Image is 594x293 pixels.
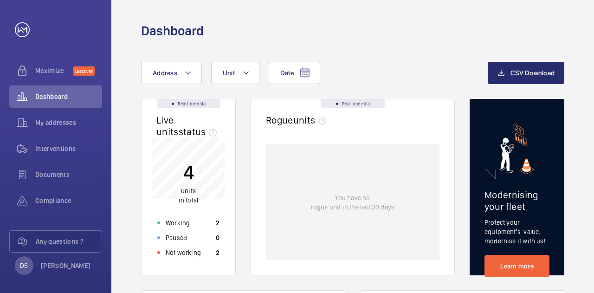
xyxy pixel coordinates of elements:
span: Maximize [35,66,73,75]
span: Address [153,69,177,77]
span: CSV Download [510,69,555,77]
span: Dashboard [35,92,102,101]
p: 2 [216,248,220,257]
span: Date [280,69,294,77]
span: Compliance [35,196,102,205]
p: Working [166,218,190,228]
button: Unit [211,62,259,84]
span: units [293,114,330,126]
p: Not working [166,248,201,257]
p: 0 [216,233,220,242]
p: Paused [166,233,187,242]
h2: Rogue [266,114,330,126]
button: Address [141,62,202,84]
a: Learn more [484,255,549,277]
p: 4 [179,161,198,184]
p: 2 [216,218,220,228]
div: Real time data [157,99,220,108]
span: units [181,187,196,195]
p: You have no rogue unit in the last 30 days [311,193,394,212]
p: DS [20,261,28,270]
p: Protect your equipment's value, modernise it with us! [484,218,549,246]
span: Interventions [35,144,102,153]
span: status [179,126,221,137]
span: Documents [35,170,102,179]
p: [PERSON_NAME] [41,261,91,270]
span: Discover [73,66,95,76]
img: marketing-card.svg [500,124,534,174]
h2: Modernising your fleet [484,189,549,212]
button: Date [269,62,320,84]
h1: Dashboard [141,22,204,39]
div: Real time data [321,99,385,108]
button: CSV Download [488,62,564,84]
h2: Live units [156,114,220,137]
span: My addresses [35,118,102,127]
span: Any questions ? [36,237,102,246]
p: in total [179,186,198,205]
span: Unit [223,69,235,77]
